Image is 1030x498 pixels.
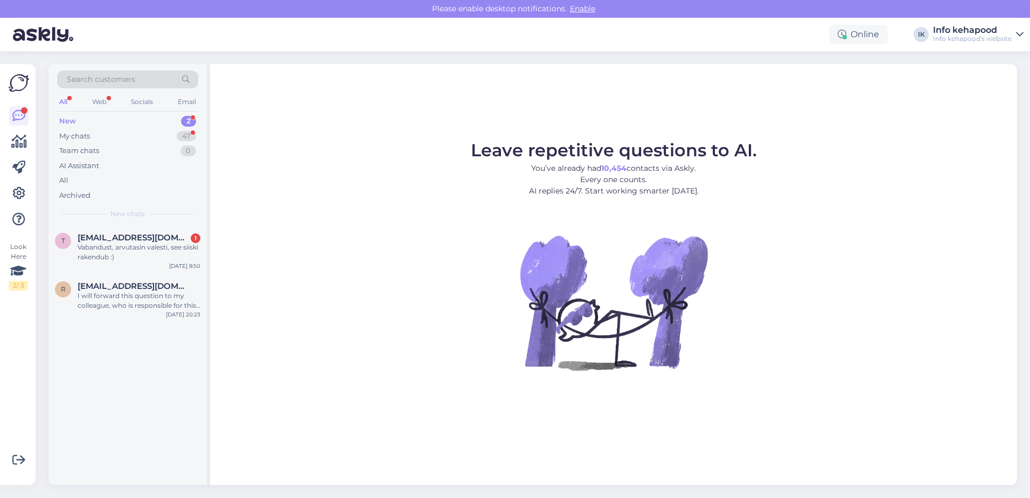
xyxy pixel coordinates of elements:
[191,233,200,243] div: 1
[517,205,711,399] img: No Chat active
[933,34,1012,43] div: Info kehapood's website
[166,310,200,319] div: [DATE] 20:23
[59,116,76,127] div: New
[78,281,190,291] span: raili.saarmas@gmail.com
[110,209,145,219] span: New chats
[61,285,66,293] span: r
[59,190,91,201] div: Archived
[180,146,196,156] div: 0
[181,116,196,127] div: 2
[933,26,1012,34] div: Info kehapood
[933,26,1024,43] a: Info kehapoodInfo kehapood's website
[176,95,198,109] div: Email
[90,95,109,109] div: Web
[59,131,90,142] div: My chats
[601,163,627,173] b: 10,454
[471,140,757,161] span: Leave repetitive questions to AI.
[59,146,99,156] div: Team chats
[9,73,29,93] img: Askly Logo
[829,25,888,44] div: Online
[61,237,65,245] span: t
[169,262,200,270] div: [DATE] 8:50
[567,4,598,13] span: Enable
[57,95,69,109] div: All
[9,242,28,290] div: Look Here
[177,131,196,142] div: 47
[59,161,99,171] div: AI Assistant
[67,74,135,85] span: Search customers
[78,233,190,243] span: tiina.kiik@gmail.com
[9,281,28,290] div: 2 / 3
[129,95,155,109] div: Socials
[914,27,929,42] div: IK
[471,163,757,197] p: You’ve already had contacts via Askly. Every one counts. AI replies 24/7. Start working smarter [...
[59,175,68,186] div: All
[78,291,200,310] div: I will forward this question to my colleague, who is responsible for this. The reply will be here...
[78,243,200,262] div: Vabandust, arvutasin valesti, see siiski rakendub :)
